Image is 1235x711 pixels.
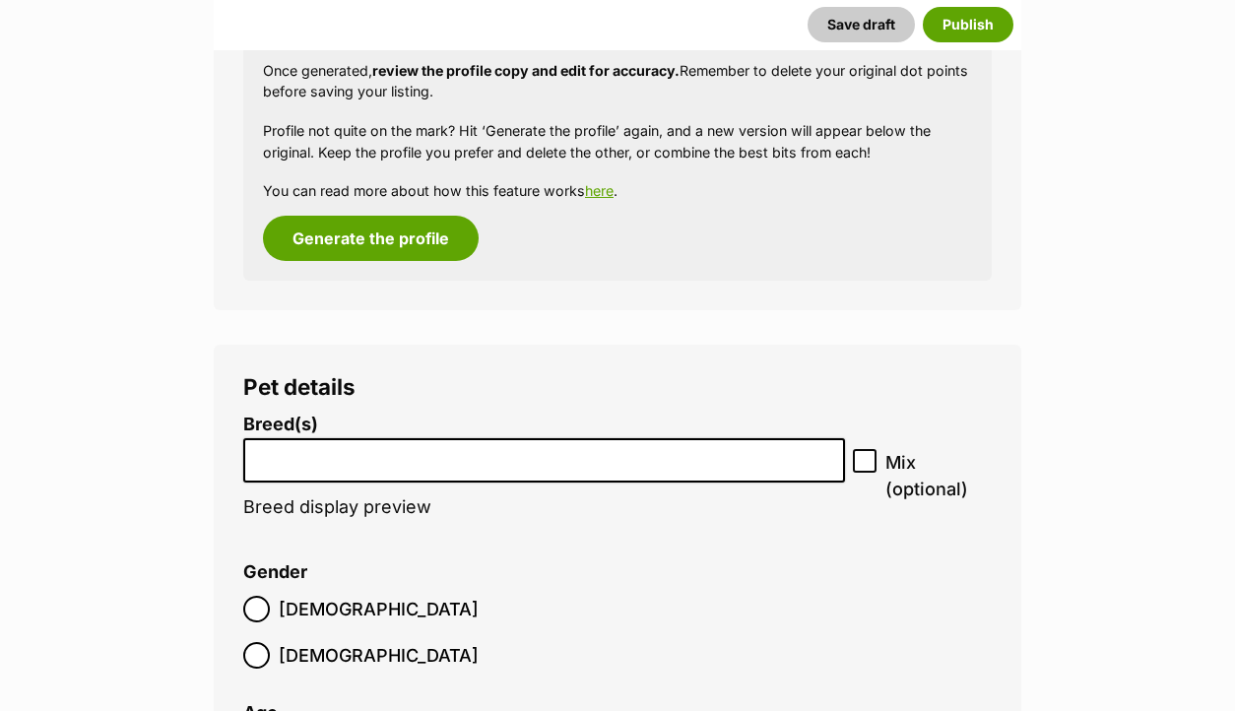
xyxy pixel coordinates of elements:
[243,562,307,583] label: Gender
[263,216,479,261] button: Generate the profile
[808,7,915,42] button: Save draft
[585,182,614,199] a: here
[243,415,845,538] li: Breed display preview
[263,180,972,201] p: You can read more about how this feature works .
[243,373,356,400] span: Pet details
[923,7,1013,42] button: Publish
[885,449,992,502] span: Mix (optional)
[243,415,845,435] label: Breed(s)
[279,596,479,622] span: [DEMOGRAPHIC_DATA]
[279,642,479,669] span: [DEMOGRAPHIC_DATA]
[372,62,680,79] strong: review the profile copy and edit for accuracy.
[263,60,972,102] p: Once generated, Remember to delete your original dot points before saving your listing.
[263,120,972,162] p: Profile not quite on the mark? Hit ‘Generate the profile’ again, and a new version will appear be...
